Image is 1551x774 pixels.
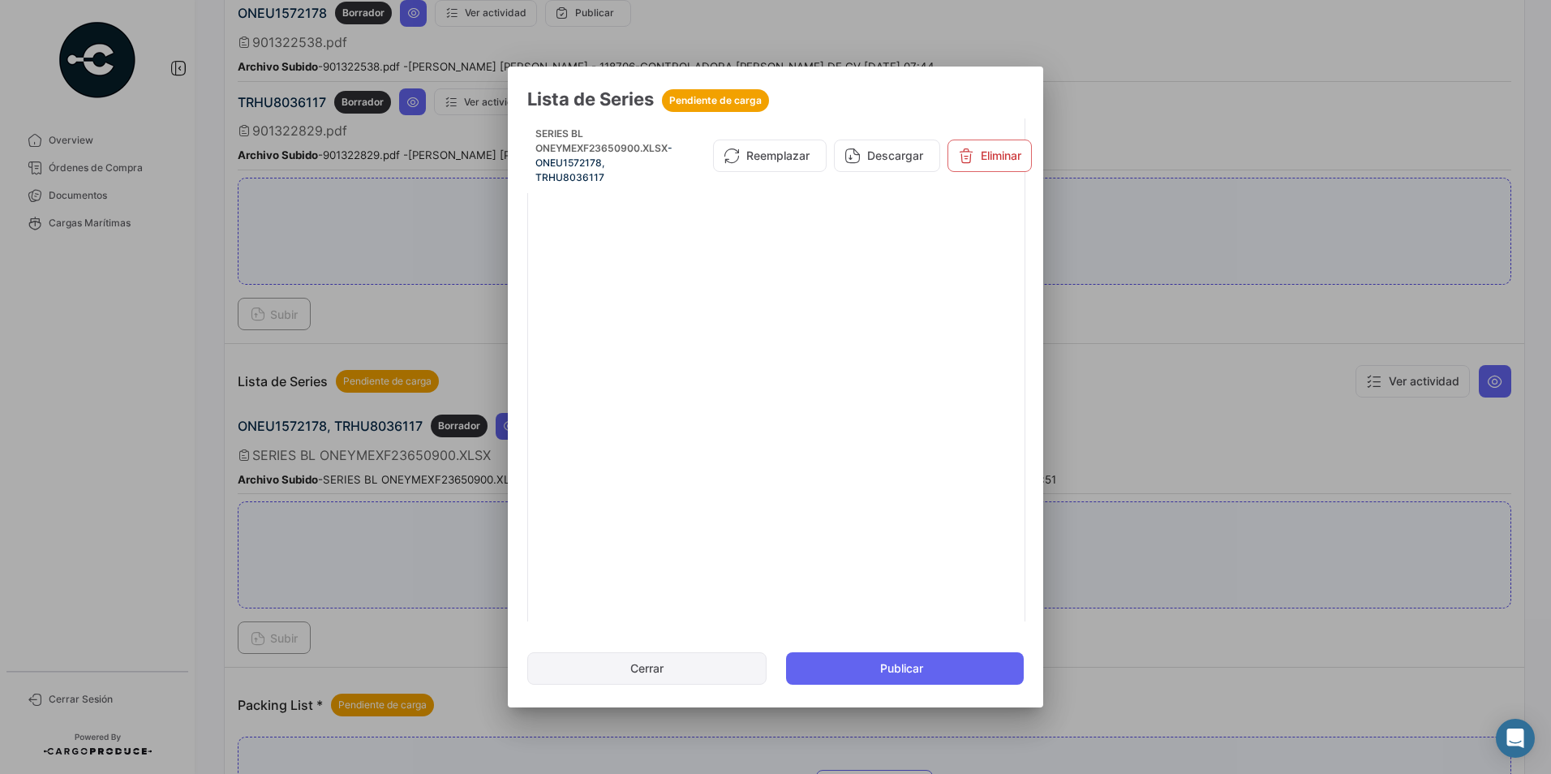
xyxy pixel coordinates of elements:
div: Abrir Intercom Messenger [1496,719,1535,758]
button: Reemplazar [713,140,827,172]
span: SERIES BL ONEYMEXF23650900.XLSX [535,127,668,154]
button: Publicar [786,652,1024,685]
span: Pendiente de carga [669,93,762,108]
button: Eliminar [947,140,1032,172]
span: Publicar [880,660,923,677]
h3: Lista de Series [527,86,1024,112]
button: Descargar [834,140,940,172]
button: Cerrar [527,652,767,685]
span: - ONEU1572178, TRHU8036117 [535,142,672,183]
